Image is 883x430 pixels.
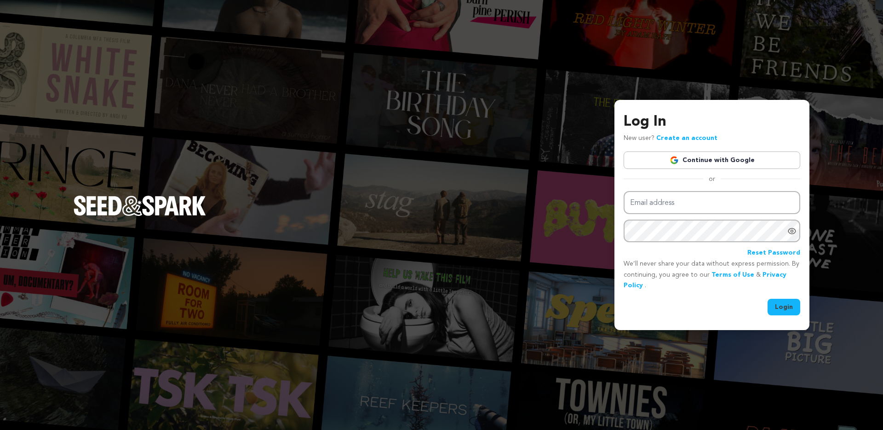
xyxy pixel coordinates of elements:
[624,191,800,215] input: Email address
[74,196,206,234] a: Seed&Spark Homepage
[747,248,800,259] a: Reset Password
[787,227,797,236] a: Show password as plain text. Warning: this will display your password on the screen.
[624,133,717,144] p: New user?
[74,196,206,216] img: Seed&Spark Logo
[624,151,800,169] a: Continue with Google
[711,272,754,278] a: Terms of Use
[656,135,717,141] a: Create an account
[624,111,800,133] h3: Log In
[670,156,679,165] img: Google logo
[768,299,800,315] button: Login
[624,259,800,291] p: We’ll never share your data without express permission. By continuing, you agree to our & .
[703,174,721,184] span: or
